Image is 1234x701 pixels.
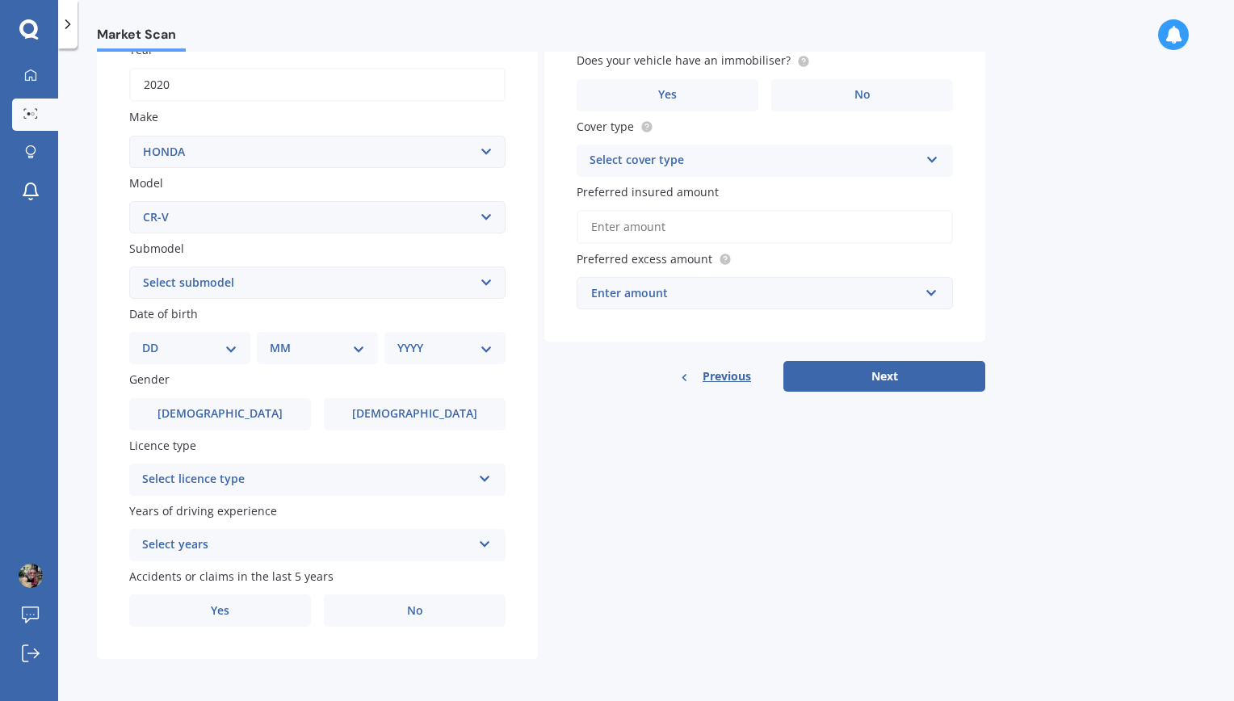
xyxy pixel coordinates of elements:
[129,503,277,518] span: Years of driving experience
[129,241,184,256] span: Submodel
[142,535,472,555] div: Select years
[211,604,229,618] span: Yes
[129,438,196,453] span: Licence type
[129,372,170,388] span: Gender
[352,407,477,421] span: [DEMOGRAPHIC_DATA]
[577,184,719,199] span: Preferred insured amount
[590,151,919,170] div: Select cover type
[577,119,634,134] span: Cover type
[97,27,186,48] span: Market Scan
[407,604,423,618] span: No
[658,88,677,102] span: Yes
[783,361,985,392] button: Next
[577,53,791,69] span: Does your vehicle have an immobiliser?
[577,210,953,244] input: Enter amount
[19,564,43,588] img: ACg8ocIu21tYS7GEcWQduaknF3_gvqIzoi23E-5rYHeotHQ4cL3szk9E=s96-c
[129,175,163,191] span: Model
[129,306,198,321] span: Date of birth
[854,88,871,102] span: No
[157,407,283,421] span: [DEMOGRAPHIC_DATA]
[577,251,712,267] span: Preferred excess amount
[142,470,472,489] div: Select licence type
[591,284,919,302] div: Enter amount
[129,569,334,584] span: Accidents or claims in the last 5 years
[129,110,158,125] span: Make
[129,68,506,102] input: YYYY
[703,364,751,388] span: Previous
